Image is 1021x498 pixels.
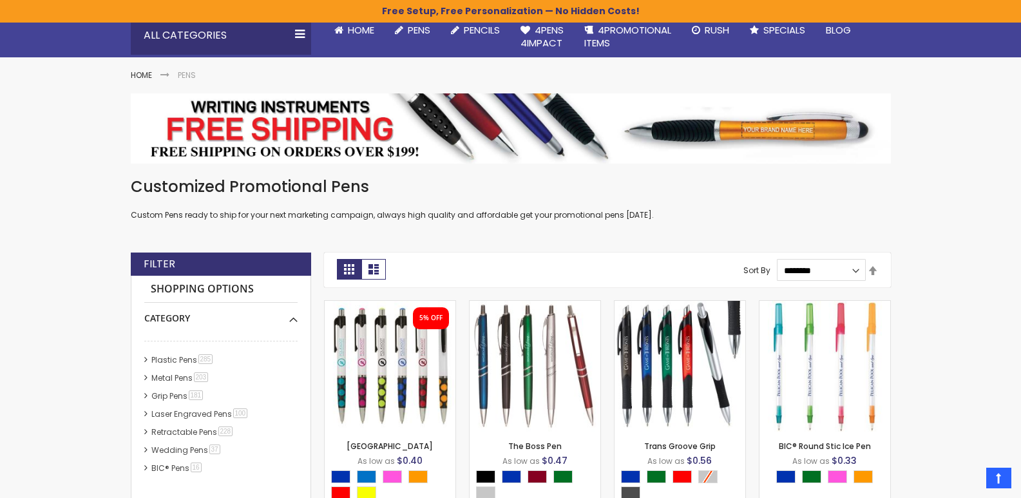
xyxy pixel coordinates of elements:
a: Laser Engraved Pens100 [148,408,253,419]
img: The Boss Pen [470,301,600,432]
div: Burgundy [528,470,547,483]
a: Rush [682,16,740,44]
a: The Boss Pen [470,300,600,311]
div: Blue [331,470,350,483]
img: Pens [131,93,891,163]
span: Rush [705,23,729,37]
span: As low as [358,455,395,466]
div: 5% OFF [419,314,443,323]
div: Blue [621,470,640,483]
img: Trans Groove Grip [615,301,745,432]
a: 4Pens4impact [510,16,574,58]
strong: Grid [337,259,361,280]
span: 181 [189,390,204,400]
span: 37 [209,445,220,454]
div: Green [647,470,666,483]
strong: Pens [178,70,196,81]
span: 4PROMOTIONAL ITEMS [584,23,671,50]
div: Blue Light [357,470,376,483]
div: All Categories [131,16,311,55]
span: Pencils [464,23,500,37]
a: Wedding Pens37 [148,445,225,455]
span: Blog [826,23,851,37]
span: Specials [763,23,805,37]
div: Red [673,470,692,483]
a: Specials [740,16,816,44]
a: Blog [816,16,861,44]
a: BIC® Pens16 [148,463,206,474]
span: 285 [198,354,213,364]
label: Sort By [743,265,770,276]
a: Grip Pens181 [148,390,208,401]
span: 203 [194,372,209,382]
a: Trans Groove Grip [644,441,716,452]
div: Category [144,303,298,325]
div: Orange [408,470,428,483]
span: 4Pens 4impact [520,23,564,50]
span: As low as [502,455,540,466]
img: BIC® Round Stic Ice Pen [759,301,890,432]
img: New Orleans Pen [325,301,455,432]
span: 228 [218,426,233,436]
a: Pens [385,16,441,44]
span: $0.47 [542,454,568,467]
a: Home [131,70,152,81]
a: Metal Pens203 [148,372,213,383]
span: $0.40 [397,454,423,467]
a: 4PROMOTIONALITEMS [574,16,682,58]
strong: Shopping Options [144,276,298,303]
div: Pink [383,470,402,483]
a: Pencils [441,16,510,44]
span: Pens [408,23,430,37]
div: Green [553,470,573,483]
span: Home [348,23,374,37]
a: Home [324,16,385,44]
span: 100 [233,408,248,418]
a: New Orleans Pen [325,300,455,311]
a: [GEOGRAPHIC_DATA] [347,441,433,452]
span: 16 [191,463,202,472]
div: Black [476,470,495,483]
span: As low as [647,455,685,466]
span: $0.56 [687,454,712,467]
a: Retractable Pens228 [148,426,238,437]
a: BIC® Round Stic Ice Pen [759,300,890,311]
strong: Filter [144,257,175,271]
a: Trans Groove Grip [615,300,745,311]
h1: Customized Promotional Pens [131,177,891,197]
div: Blue [502,470,521,483]
a: The Boss Pen [508,441,562,452]
div: Custom Pens ready to ship for your next marketing campaign, always high quality and affordable ge... [131,177,891,221]
a: Plastic Pens285 [148,354,218,365]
